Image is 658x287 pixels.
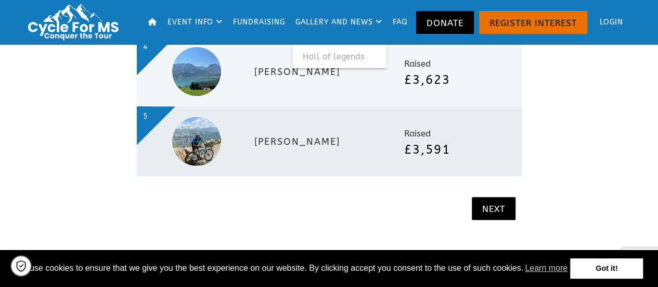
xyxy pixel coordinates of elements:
a: Register Interest [479,11,587,34]
h3: 3,623 [404,71,500,89]
a: Next [472,197,515,220]
a: Login [590,5,627,40]
span: £ [404,72,412,87]
span: 4 [137,36,152,58]
a: Hall of legends [292,47,386,66]
span: [PERSON_NAME] [254,66,340,78]
a: Marc Bergeron [137,106,522,176]
a: dismiss cookie message [570,258,643,279]
h3: 3,591 [404,141,500,158]
span: 5 [137,106,152,128]
a: Donate [416,11,474,34]
p: Raised [404,127,500,141]
a: Cookie settings [10,255,32,277]
span: [PERSON_NAME] [254,136,340,147]
p: Raised [404,57,500,71]
span: £ [404,142,412,157]
img: Logo [23,3,127,42]
a: learn more about cookies [523,260,569,276]
span: We use cookies to ensure that we give you the best experience on our website. By clicking accept ... [15,260,570,276]
a: Nick Salomon [137,36,522,106]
